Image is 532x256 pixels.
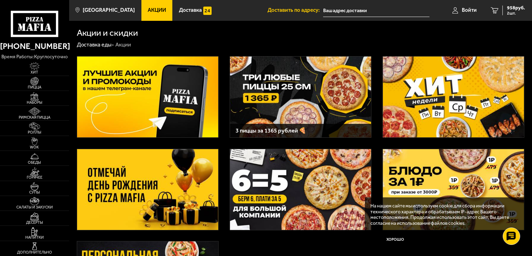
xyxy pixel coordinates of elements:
[370,231,420,248] button: Хорошо
[370,203,515,226] p: На нашем сайте мы используем cookie для сбора информации технического характера и обрабатываем IP...
[507,11,525,15] span: 2 шт.
[203,7,212,15] img: 15daf4d41897b9f0e9f617042186c801.svg
[323,4,429,17] input: Ваш адрес доставки
[179,8,202,13] span: Доставка
[148,8,166,13] span: Акции
[77,41,114,48] a: Доставка еды-
[115,41,131,49] div: Акции
[268,8,323,13] span: Доставить по адресу:
[77,28,138,37] h1: Акции и скидки
[83,8,135,13] span: [GEOGRAPHIC_DATA]
[236,128,366,134] h3: 3 пиццы за 1365 рублей 🍕
[507,6,525,10] span: 958 руб.
[230,56,371,138] a: 3 пиццы за 1365 рублей 🍕
[462,8,477,13] span: Войти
